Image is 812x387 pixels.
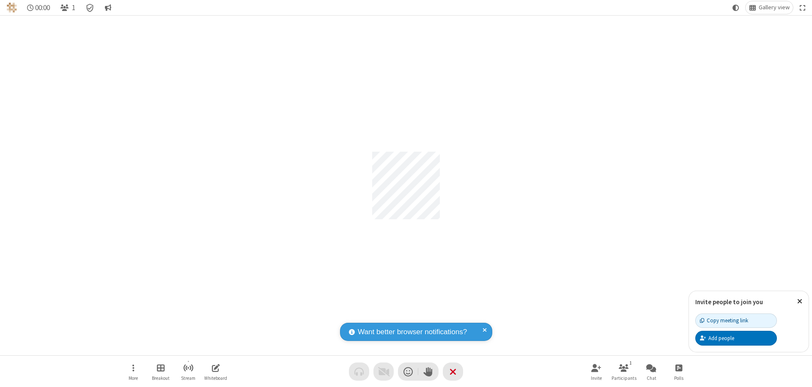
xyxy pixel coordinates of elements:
[349,362,369,381] button: Audio problem - check your Internet connection or call by phone
[695,331,777,345] button: Add people
[181,376,195,381] span: Stream
[203,360,228,384] button: Open shared whiteboard
[584,360,609,384] button: Invite participants (⌘+Shift+I)
[57,1,79,14] button: Open participant list
[612,376,636,381] span: Participants
[647,376,656,381] span: Chat
[7,3,17,13] img: QA Selenium DO NOT DELETE OR CHANGE
[204,376,227,381] span: Whiteboard
[700,316,748,324] div: Copy meeting link
[796,1,809,14] button: Fullscreen
[152,376,170,381] span: Breakout
[791,291,809,312] button: Close popover
[759,4,790,11] span: Gallery view
[176,360,201,384] button: Start streaming
[24,1,54,14] div: Timer
[72,4,75,12] span: 1
[729,1,743,14] button: Using system theme
[35,4,50,12] span: 00:00
[674,376,683,381] span: Polls
[627,359,634,367] div: 1
[695,313,777,328] button: Copy meeting link
[746,1,793,14] button: Change layout
[611,360,636,384] button: Open participant list
[373,362,394,381] button: Video
[695,298,763,306] label: Invite people to join you
[121,360,146,384] button: Open menu
[358,327,467,338] span: Want better browser notifications?
[639,360,664,384] button: Open chat
[398,362,418,381] button: Send a reaction
[148,360,173,384] button: Manage Breakout Rooms
[591,376,602,381] span: Invite
[418,362,439,381] button: Raise hand
[666,360,691,384] button: Open poll
[129,376,138,381] span: More
[443,362,463,381] button: End or leave meeting
[101,1,115,14] button: Conversation
[82,1,98,14] div: Meeting details Encryption enabled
